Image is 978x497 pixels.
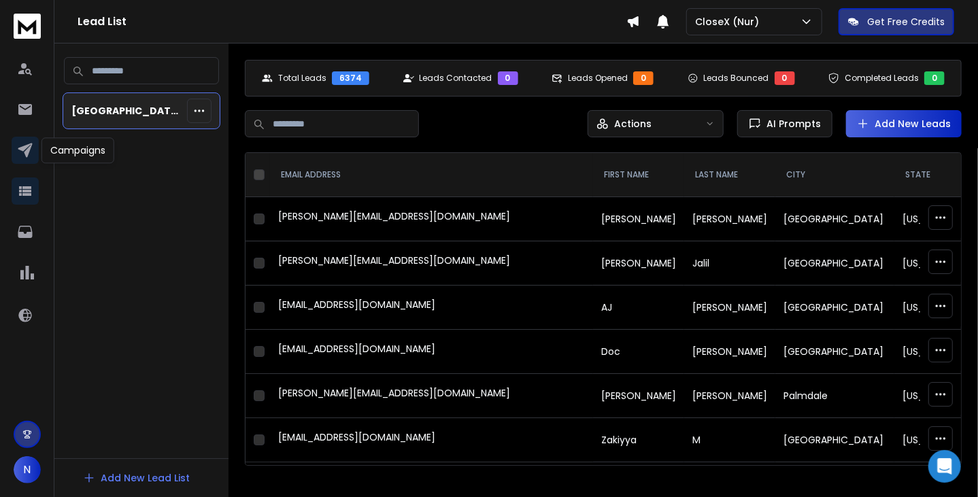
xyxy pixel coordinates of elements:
[150,80,229,89] div: Keywords by Traffic
[278,254,585,273] div: [PERSON_NAME][EMAIL_ADDRESS][DOMAIN_NAME]
[278,298,585,317] div: [EMAIL_ADDRESS][DOMAIN_NAME]
[894,330,965,374] td: [US_STATE]
[928,450,961,483] div: Open Intercom Messenger
[775,153,894,197] th: city
[684,418,775,462] td: M
[52,80,122,89] div: Domain Overview
[72,464,201,492] button: Add New Lead List
[704,73,769,84] p: Leads Bounced
[775,197,894,241] td: [GEOGRAPHIC_DATA]
[775,71,795,85] div: 0
[593,374,684,418] td: [PERSON_NAME]
[593,197,684,241] td: [PERSON_NAME]
[593,330,684,374] td: Doc
[420,73,492,84] p: Leads Contacted
[278,386,585,405] div: [PERSON_NAME][EMAIL_ADDRESS][DOMAIN_NAME]
[894,374,965,418] td: [US_STATE]
[846,110,962,137] button: Add New Leads
[737,110,832,137] button: AI Prompts
[14,14,41,39] img: logo
[845,73,919,84] p: Completed Leads
[894,241,965,286] td: [US_STATE]
[78,14,626,30] h1: Lead List
[14,456,41,483] button: N
[894,197,965,241] td: [US_STATE]
[568,73,628,84] p: Leads Opened
[35,35,97,46] div: Domain: [URL]
[270,153,593,197] th: EMAIL ADDRESS
[593,241,684,286] td: [PERSON_NAME]
[775,418,894,462] td: [GEOGRAPHIC_DATA]
[894,286,965,330] td: [US_STATE]
[761,117,821,131] span: AI Prompts
[593,418,684,462] td: Zakiyya
[278,209,585,228] div: [PERSON_NAME][EMAIL_ADDRESS][DOMAIN_NAME]
[775,286,894,330] td: [GEOGRAPHIC_DATA]
[278,73,326,84] p: Total Leads
[857,117,951,131] a: Add New Leads
[695,15,764,29] p: CloseX (Nur)
[498,71,518,85] div: 0
[278,430,585,449] div: [EMAIL_ADDRESS][DOMAIN_NAME]
[593,286,684,330] td: AJ
[839,8,954,35] button: Get Free Credits
[684,330,775,374] td: [PERSON_NAME]
[894,153,965,197] th: state
[278,342,585,361] div: [EMAIL_ADDRESS][DOMAIN_NAME]
[894,418,965,462] td: [US_STATE]
[37,79,48,90] img: tab_domain_overview_orange.svg
[71,104,182,118] p: [GEOGRAPHIC_DATA]-[US_STATE]-seo-6k
[684,374,775,418] td: [PERSON_NAME]
[684,241,775,286] td: Jalil
[22,22,33,33] img: logo_orange.svg
[633,71,654,85] div: 0
[332,71,369,85] div: 6374
[614,117,652,131] p: Actions
[775,241,894,286] td: [GEOGRAPHIC_DATA]
[867,15,945,29] p: Get Free Credits
[775,374,894,418] td: Palmdale
[684,286,775,330] td: [PERSON_NAME]
[135,79,146,90] img: tab_keywords_by_traffic_grey.svg
[684,197,775,241] td: [PERSON_NAME]
[38,22,67,33] div: v 4.0.25
[593,153,684,197] th: FIRST NAME
[775,330,894,374] td: [GEOGRAPHIC_DATA]
[22,35,33,46] img: website_grey.svg
[684,153,775,197] th: LAST NAME
[41,137,114,163] div: Campaigns
[924,71,945,85] div: 0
